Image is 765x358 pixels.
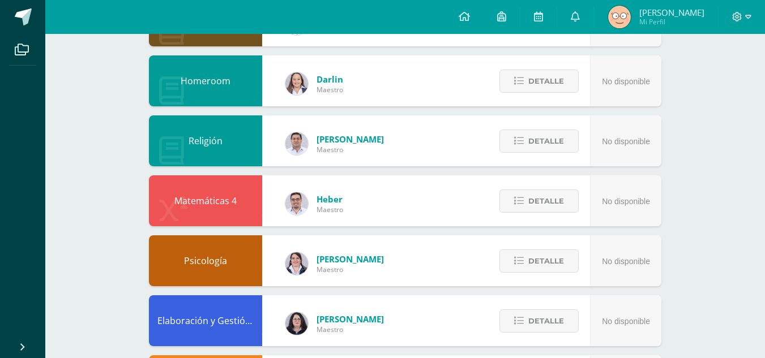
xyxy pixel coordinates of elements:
div: Elaboración y Gestión de Proyectos [149,295,262,346]
span: Mi Perfil [639,17,704,27]
span: Detalle [528,131,564,152]
span: No disponible [602,77,650,86]
span: Maestro [317,205,343,214]
img: 667098a006267a6223603c07e56c782e.png [608,6,631,28]
span: No disponible [602,137,650,146]
button: Detalle [499,189,579,213]
span: [PERSON_NAME] [639,7,704,18]
div: Religión [149,115,262,166]
img: 15aaa72b904403ebb7ec886ca542c491.png [285,132,308,155]
div: Matemáticas 4 [149,175,262,226]
span: No disponible [602,197,650,206]
span: Maestro [317,145,384,154]
span: Detalle [528,71,564,92]
img: 794815d7ffad13252b70ea13fddba508.png [285,72,308,95]
button: Detalle [499,309,579,333]
img: 4f58a82ddeaaa01b48eeba18ee71a186.png [285,252,308,275]
span: Maestro [317,325,384,334]
span: [PERSON_NAME] [317,133,384,145]
span: No disponible [602,317,650,326]
img: 54231652241166600daeb3395b4f1510.png [285,192,308,215]
span: [PERSON_NAME] [317,253,384,265]
span: Detalle [528,251,564,271]
div: Psicología [149,235,262,286]
button: Detalle [499,249,579,273]
span: [PERSON_NAME] [317,313,384,325]
span: Detalle [528,310,564,331]
span: Darlin [317,74,343,85]
button: Detalle [499,70,579,93]
span: Heber [317,193,343,205]
span: Detalle [528,191,564,212]
span: Maestro [317,85,343,94]
img: f270ddb0ea09d79bf84e45c6680ec463.png [285,312,308,335]
span: Maestro [317,265,384,274]
button: Detalle [499,130,579,153]
div: Homeroom [149,55,262,106]
span: No disponible [602,257,650,266]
